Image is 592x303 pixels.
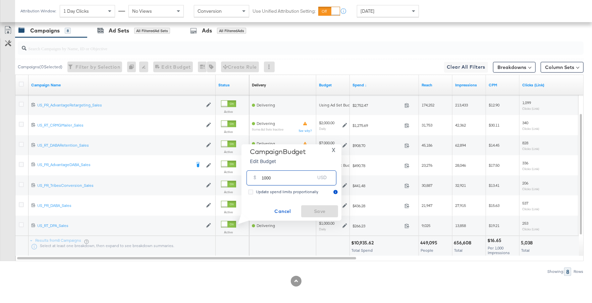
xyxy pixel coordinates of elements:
div: Ad Sets [109,27,129,34]
a: US_RT_DPA_Sales [37,223,203,229]
span: 828 [522,140,528,145]
sub: Clicks (Link) [522,106,539,110]
div: 656,608 [454,240,473,246]
a: The number of times your ad was served. On mobile apps an ad is counted as served the first time ... [455,82,483,88]
div: US_PR_DABA_Sales [37,203,203,208]
div: All Filtered Ads [217,28,246,34]
label: Active [221,170,236,174]
button: Column Sets [541,62,584,73]
label: Active [221,109,236,114]
span: 31,753 [422,123,432,128]
a: US_PR_AdvantageDABA_Sales [37,162,191,169]
sub: Some Ad Sets Inactive [252,128,283,131]
p: Edit Budget [250,158,306,164]
span: Delivering [257,102,275,107]
span: $2,752.47 [353,103,402,108]
span: [DATE] [361,8,374,14]
span: 340 [522,120,528,125]
span: $13.41 [489,183,499,188]
div: Campaigns ( 0 Selected) [18,64,62,70]
span: $436.28 [353,203,402,208]
button: X [329,148,338,153]
span: 30,887 [422,183,432,188]
label: Active [221,190,236,194]
div: Attribution Window: [20,9,56,13]
div: $2,000.00 [319,120,334,126]
a: US_PR_DABA_Sales [37,203,203,209]
label: Use Unified Attribution Setting: [253,8,316,14]
div: 8 [65,28,71,34]
a: The total amount spent to date. [353,82,416,88]
div: USD [315,173,329,185]
div: Showing: [547,269,564,274]
span: Delivering [257,223,275,228]
span: Update spend limits proportionally [256,189,318,194]
div: 449,095 [420,240,439,246]
span: 62,894 [455,143,466,148]
span: $441.48 [353,183,402,188]
span: Cancel [267,207,299,216]
div: $1,000.00 [319,221,334,226]
button: Cancel [264,205,301,217]
div: Rows [573,269,584,274]
span: 336 [522,160,528,165]
span: Total [454,248,463,253]
div: 0 [127,62,139,72]
span: 206 [522,180,528,185]
sub: Clicks (Link) [522,127,539,131]
a: US_RT_DABARetention_Sales [37,143,203,148]
span: 9,025 [422,223,430,228]
sub: Daily [319,227,326,231]
a: Your campaign name. [31,82,213,88]
div: US_PR_TribesConversion_Sales [37,183,203,188]
a: US_RT_CRMGMailer_Sales [37,123,203,128]
span: 45,186 [422,143,432,148]
span: 174,252 [422,102,434,107]
a: US_PR_AdvantageRetargeting_Sales [37,102,203,108]
a: Reflects the ability of your Ad Campaign to achieve delivery based on ad states, schedule and bud... [252,82,266,88]
span: $17.50 [489,163,499,168]
span: Clear All Filters [447,63,485,71]
span: $12.90 [489,102,499,107]
span: $30.11 [489,123,499,128]
span: $908.70 [353,143,402,148]
span: 213,433 [455,102,468,107]
span: Total [521,248,530,253]
span: X [332,145,335,155]
span: 1 Day Clicks [63,8,89,14]
div: 5,038 [521,240,535,246]
div: Ads [202,27,212,34]
span: 1,099 [522,100,531,105]
a: The average cost you've paid to have 1,000 impressions of your ad. [489,82,517,88]
div: $16.65 [487,237,503,244]
span: 13,858 [455,223,466,228]
label: Active [221,230,236,234]
span: $19.21 [489,223,499,228]
label: Active [221,150,236,154]
span: Conversion [198,8,222,14]
a: US_PR_TribesConversion_Sales [37,183,203,188]
span: Delivering [257,141,275,146]
div: All Filtered Ad Sets [134,28,170,34]
div: 8 [564,268,571,276]
span: 23,276 [422,163,432,168]
span: $1,275.69 [353,123,402,128]
span: 27,915 [455,203,466,208]
sub: Clicks (Link) [522,227,539,231]
label: Active [221,210,236,214]
sub: Clicks (Link) [522,167,539,171]
span: Delivering [257,121,275,126]
div: Using Ad Set Budget [319,102,356,108]
div: $7,000.00 [319,140,334,146]
div: Campaigns [30,27,60,34]
div: $ [251,173,259,185]
div: US_PR_AdvantageDABA_Sales [37,162,191,167]
span: 32,921 [455,183,466,188]
span: 537 [522,201,528,206]
div: $10,935.62 [351,240,376,246]
a: The number of people your ad was served to. [422,82,450,88]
